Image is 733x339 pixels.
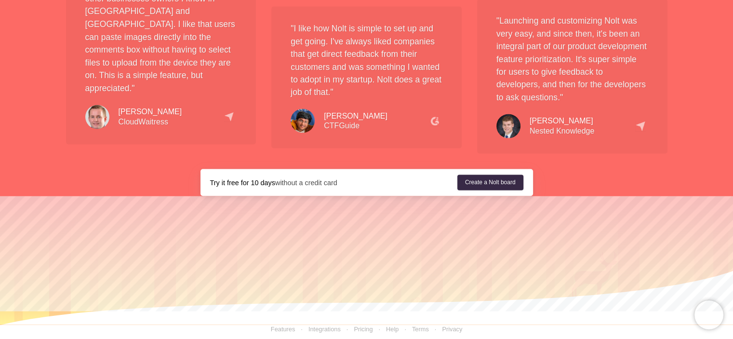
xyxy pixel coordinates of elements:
[295,325,340,332] a: Integrations
[530,116,594,126] div: [PERSON_NAME]
[457,175,523,190] a: Create a Nolt board
[291,108,315,133] img: testimonial-pranav.6c855e311b.jpg
[210,178,275,186] strong: Try it free for 10 days
[210,177,457,187] div: without a credit card
[430,116,440,126] img: g2.cb6f757962.png
[386,325,399,332] a: Help
[496,14,648,104] p: "Launching and customizing Nolt was very easy, and since then, it's been an integral part of our ...
[119,107,182,127] div: CloudWaitress
[496,114,520,138] img: testimonial-kevin.7f980a5c3c.jpg
[341,325,373,332] a: Pricing
[85,105,109,129] img: testimonial-christopher.57c50d1362.jpg
[530,116,594,136] div: Nested Knowledge
[635,121,645,131] img: capterra.78f6e3bf33.png
[694,300,723,329] iframe: Chatra live chat
[291,22,442,98] p: "I like how Nolt is simple to set up and get going. I've always liked companies that get direct f...
[324,111,387,131] div: CTFGuide
[429,325,463,332] a: Privacy
[224,111,234,122] img: capterra.78f6e3bf33.png
[119,107,182,117] div: [PERSON_NAME]
[399,325,428,332] a: Terms
[324,111,387,121] div: [PERSON_NAME]
[271,325,295,332] a: Features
